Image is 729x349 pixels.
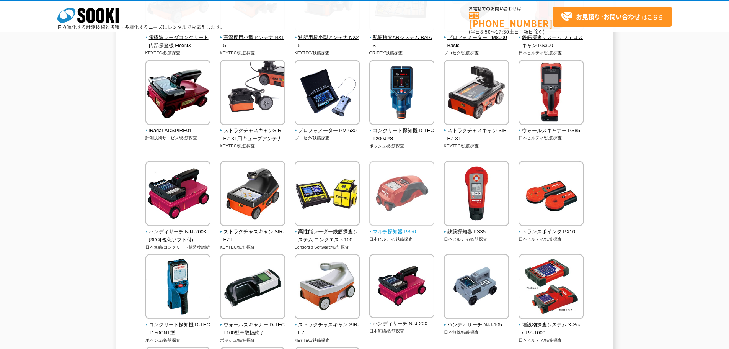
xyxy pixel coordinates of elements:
[295,244,360,251] p: Sensors＆Software/鉄筋探査
[369,34,435,50] span: 配筋検査ARシステム BAIAS
[295,161,360,228] img: 高性能レーダー鉄筋探査システム コンクエスト100
[444,161,509,228] img: 鉄筋探知器 PS35
[295,228,360,244] span: 高性能レーダー鉄筋探査システム コンクエスト100
[57,25,225,29] p: 日々進化する計測技術と多種・多様化するニーズにレンタルでお応えします。
[469,12,553,28] a: [PHONE_NUMBER]
[519,60,584,127] img: ウォールスキャナー PS85
[295,135,360,141] p: プロセク/鉄筋探査
[519,321,584,337] span: 埋設物探査システム X-Scan PS-1000
[444,60,509,127] img: ストラクチャスキャン SIR-EZ XT
[369,26,435,49] a: 配筋検査ARシステム BAIAS
[145,321,211,337] span: コンクリート探知機 D-TECT150CNT型
[145,34,211,50] span: 電磁波レーダコンクリート内部探査機 FlexNX
[519,26,584,49] a: 鉄筋探査システム フェロスキャン PS300
[220,50,285,56] p: KEYTEC/鉄筋探査
[295,254,360,321] img: ストラクチャスキャン SIR-EZ
[519,127,584,135] span: ウォールスキャナー PS85
[145,337,211,344] p: ボッシュ/鉄筋探査
[444,50,509,56] p: プロセク/鉄筋探査
[369,328,435,334] p: 日本無線/鉄筋探査
[444,143,509,149] p: KEYTEC/鉄筋探査
[145,26,211,49] a: 電磁波レーダコンクリート内部探査機 FlexNX
[220,228,285,244] span: ストラクチャスキャン SIR-EZ LT
[220,34,285,50] span: 高深度用小型アンテナ NX15
[469,7,553,11] span: お電話でのお問い合わせは
[369,320,435,328] span: ハンディサーチ NJJ-200
[519,161,584,228] img: トランスポインタ PX10
[369,120,435,143] a: コンクリート探知機 D-TECT200JPS
[220,60,285,127] img: ストラクチャスキャンSIR-EZ XT用キューブアンテナ -
[444,26,509,49] a: プロフォメーター PM8000Basic
[553,7,672,27] a: お見積り･お問い合わせはこちら
[369,221,435,236] a: マルチ探知器 PS50
[145,244,211,251] p: 日本無線/コンクリート構造物診断
[145,50,211,56] p: KEYTEC/鉄筋探査
[220,143,285,149] p: KEYTEC/鉄筋探査
[369,143,435,149] p: ボッシュ/鉄筋探査
[369,228,435,236] span: マルチ探知器 PS50
[220,221,285,244] a: ストラクチャスキャン SIR-EZ LT
[369,236,435,242] p: 日本ヒルティ/鉄筋探査
[369,161,434,228] img: マルチ探知器 PS50
[444,314,509,329] a: ハンディサーチ NJJ-105
[145,135,211,141] p: 計測技術サービス/鉄筋探査
[369,60,434,127] img: コンクリート探知機 D-TECT200JPS
[295,337,360,344] p: KEYTEC/鉄筋探査
[444,120,509,143] a: ストラクチャスキャン SIR-EZ XT
[519,135,584,141] p: 日本ヒルティ/鉄筋探査
[519,50,584,56] p: 日本ヒルティ/鉄筋探査
[519,120,584,135] a: ウォールスキャナー PS85
[480,28,491,35] span: 8:50
[444,236,509,242] p: 日本ヒルティ/鉄筋探査
[145,120,211,135] a: iRadar ADSPIRE01
[145,127,211,135] span: iRadar ADSPIRE01
[444,329,509,336] p: 日本無線/鉄筋探査
[444,254,509,321] img: ハンディサーチ NJJ-105
[561,11,663,23] span: はこちら
[220,244,285,251] p: KEYTEC/鉄筋探査
[519,34,584,50] span: 鉄筋探査システム フェロスキャン PS300
[519,314,584,337] a: 埋設物探査システム X-Scan PS-1000
[145,221,211,244] a: ハンディサーチ NJJ-200K(3D可視化ソフト付)
[220,314,285,337] a: ウォールスキャナー D-TECT100型※取扱終了
[444,321,509,329] span: ハンディサーチ NJJ-105
[444,221,509,236] a: 鉄筋探知器 PS35
[145,254,210,321] img: コンクリート探知機 D-TECT150CNT型
[145,161,210,228] img: ハンディサーチ NJJ-200K(3D可視化ソフト付)
[496,28,509,35] span: 17:30
[519,254,584,321] img: 埋設物探査システム X-Scan PS-1000
[145,314,211,337] a: コンクリート探知機 D-TECT150CNT型
[220,254,285,321] img: ウォールスキャナー D-TECT100型※取扱終了
[444,127,509,143] span: ストラクチャスキャン SIR-EZ XT
[469,28,545,35] span: (平日 ～ 土日、祝日除く)
[295,60,360,127] img: プロフォメーター PM-630
[519,221,584,236] a: トランスポインタ PX10
[295,221,360,244] a: 高性能レーダー鉄筋探査システム コンクエスト100
[444,34,509,50] span: プロフォメーター PM8000Basic
[519,236,584,242] p: 日本ヒルティ/鉄筋探査
[295,127,360,135] span: プロフォメーター PM-630
[145,60,210,127] img: iRadar ADSPIRE01
[220,26,285,49] a: 高深度用小型アンテナ NX15
[295,321,360,337] span: ストラクチャスキャン SIR-EZ
[369,50,435,56] p: GRIFFY/鉄筋探査
[295,34,360,50] span: 狭所用超小型アンテナ NX25
[220,321,285,337] span: ウォールスキャナー D-TECT100型※取扱終了
[519,337,584,344] p: 日本ヒルティ/鉄筋探査
[220,120,285,143] a: ストラクチャスキャンSIR-EZ XT用キューブアンテナ -
[145,228,211,244] span: ハンディサーチ NJJ-200K(3D可視化ソフト付)
[295,26,360,49] a: 狭所用超小型アンテナ NX25
[220,161,285,228] img: ストラクチャスキャン SIR-EZ LT
[295,120,360,135] a: プロフォメーター PM-630
[519,228,584,236] span: トランスポインタ PX10
[295,50,360,56] p: KEYTEC/鉄筋探査
[576,12,640,21] strong: お見積り･お問い合わせ
[220,337,285,344] p: ボッシュ/鉄筋探査
[444,228,509,236] span: 鉄筋探知器 PS35
[369,127,435,143] span: コンクリート探知機 D-TECT200JPS
[369,313,435,328] a: ハンディサーチ NJJ-200
[220,127,285,143] span: ストラクチャスキャンSIR-EZ XT用キューブアンテナ -
[295,314,360,337] a: ストラクチャスキャン SIR-EZ
[369,254,434,320] img: ハンディサーチ NJJ-200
